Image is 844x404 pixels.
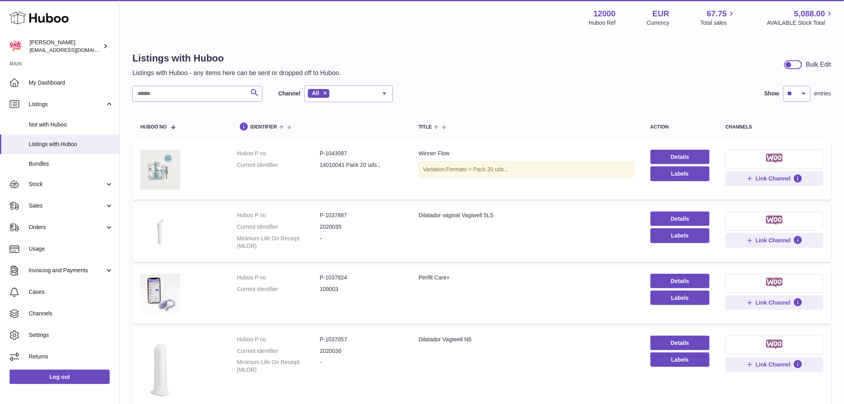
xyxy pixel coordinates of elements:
dt: Huboo P no [237,274,320,281]
span: Formato = Pack 20 uds.; [446,166,507,172]
div: Currency [647,19,670,27]
button: Link Channel [726,295,823,310]
dd: 14010041 Pack 20 uds.; [320,161,403,169]
span: Huboo no [140,125,167,130]
dt: Current identifier [237,161,320,169]
a: Details [651,336,710,350]
span: Link Channel [756,175,791,182]
button: Link Channel [726,171,823,186]
button: Link Channel [726,357,823,372]
p: Listings with Huboo - any items here can be sent or dropped off to Huboo. [132,69,341,77]
span: Link Channel [756,299,791,306]
div: Perifit Care+ [419,274,635,281]
dt: Minimum Life On Receipt (MLOR) [237,235,320,250]
dd: P-1037824 [320,274,403,281]
dd: - [320,358,403,374]
dd: P-1037057 [320,336,403,343]
span: title [419,125,432,130]
a: Details [651,212,710,226]
div: Huboo Ref [589,19,616,27]
span: Settings [29,331,113,339]
label: Show [765,90,779,97]
button: Labels [651,166,710,181]
img: internalAdmin-12000@internal.huboo.com [10,40,22,52]
div: channels [726,125,823,130]
img: Dilatador Vagiwell N6 [140,336,180,400]
img: woocommerce-small.png [766,340,783,349]
dt: Current identifier [237,347,320,355]
img: woocommerce-small.png [766,216,783,225]
dt: Huboo P no [237,336,320,343]
div: action [651,125,710,130]
span: Not with Huboo [29,121,113,129]
img: Winner Flow [140,150,180,190]
span: Invoicing and Payments [29,267,105,274]
span: Link Channel [756,237,791,244]
span: Bundles [29,160,113,168]
span: Link Channel [756,361,791,368]
span: Listings [29,101,105,108]
button: Link Channel [726,233,823,248]
dd: P-1043097 [320,150,403,157]
div: Dilatador vaginal Vagiwell 5LS [419,212,635,219]
a: 5,088.00 AVAILABLE Stock Total [767,8,834,27]
div: [PERSON_NAME] [30,39,101,54]
dt: Current identifier [237,223,320,231]
span: Orders [29,224,105,231]
span: entries [814,90,831,97]
span: Stock [29,180,105,188]
span: 5,088.00 [794,8,825,19]
img: Dilatador vaginal Vagiwell 5LS [140,212,180,252]
dt: Minimum Life On Receipt (MLOR) [237,358,320,374]
button: Labels [651,353,710,367]
button: Labels [651,228,710,243]
a: 67.75 Total sales [700,8,736,27]
a: Details [651,274,710,288]
span: Channels [29,310,113,317]
dt: Huboo P no [237,150,320,157]
button: Labels [651,291,710,305]
dd: 2020036 [320,347,403,355]
span: Returns [29,353,113,360]
span: [EMAIL_ADDRESS][DOMAIN_NAME] [30,47,117,53]
strong: EUR [653,8,669,19]
dd: 2020035 [320,223,403,231]
h1: Listings with Huboo [132,52,341,65]
dt: Current identifier [237,285,320,293]
img: woocommerce-small.png [766,278,783,287]
span: Usage [29,245,113,253]
a: Log out [10,370,110,384]
div: Variation: [419,161,635,178]
dd: 109003 [320,285,403,293]
div: Winner Flow [419,150,635,157]
span: Sales [29,202,105,210]
span: identifier [250,125,277,130]
div: Dilatador Vagiwell N6 [419,336,635,343]
dd: P-1037887 [320,212,403,219]
span: My Dashboard [29,79,113,87]
dt: Huboo P no [237,212,320,219]
strong: 12000 [594,8,616,19]
span: Listings with Huboo [29,141,113,148]
span: Total sales [700,19,736,27]
dd: - [320,235,403,250]
label: Channel [278,90,300,97]
img: Perifit Care+ [140,274,180,314]
span: All [312,90,319,96]
a: Details [651,150,710,164]
div: Bulk Edit [806,60,831,69]
span: Cases [29,288,113,296]
span: AVAILABLE Stock Total [767,19,834,27]
img: woocommerce-small.png [766,154,783,163]
span: 67.75 [707,8,727,19]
